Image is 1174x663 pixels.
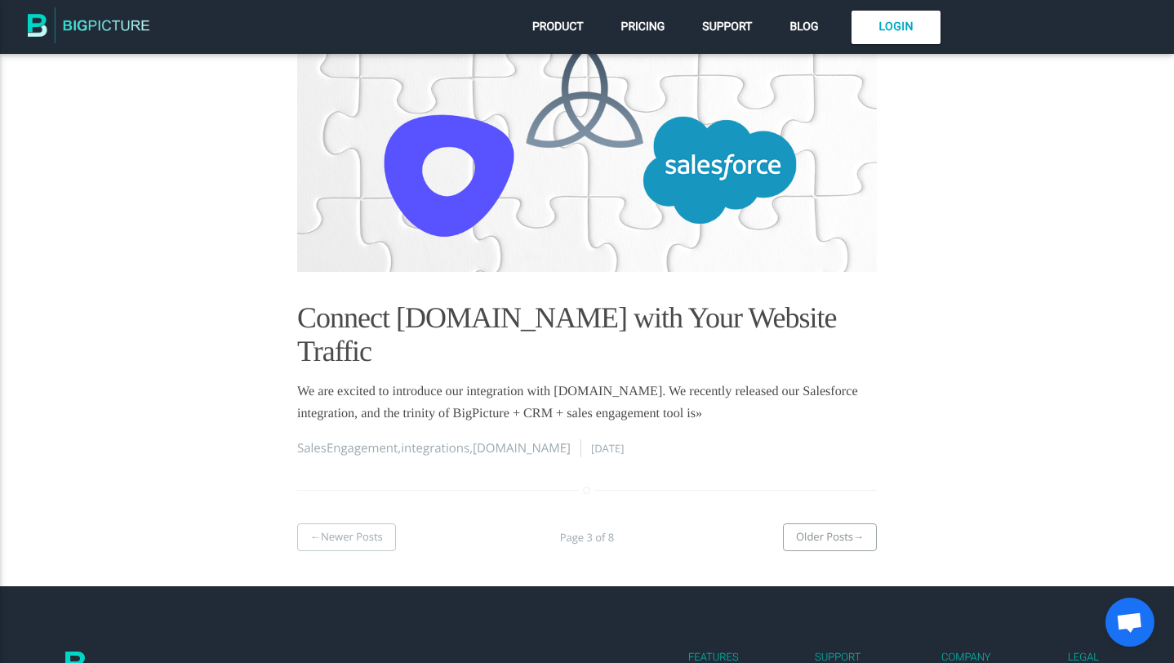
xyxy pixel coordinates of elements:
a: [DOMAIN_NAME] [473,440,571,456]
a: Blog [785,16,822,38]
a: We are excited to introduce our integration with [DOMAIN_NAME]. We recently released our Salesfor... [297,384,858,421]
span: Pricing [621,20,665,33]
a: Connect [DOMAIN_NAME] with Your Website Traffic [297,301,836,367]
a: Pricing [617,16,669,38]
a: Support [698,16,756,38]
span: ← [310,529,321,544]
a: Newer Posts [297,523,396,551]
span: Page 3 of 8 [546,523,628,553]
a: integrations [401,440,469,456]
img: The BigPicture.io Blog [28,7,150,48]
a: Older Posts [783,523,877,551]
span: Product [532,20,584,33]
a: Login [852,11,941,44]
a: SalesEngagement [297,440,398,456]
footer: , , [297,439,877,457]
div: Open chat [1105,598,1154,647]
a: Product [528,16,588,38]
time: [DATE] [580,439,625,457]
span: → [853,529,864,544]
span: » [696,406,702,420]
